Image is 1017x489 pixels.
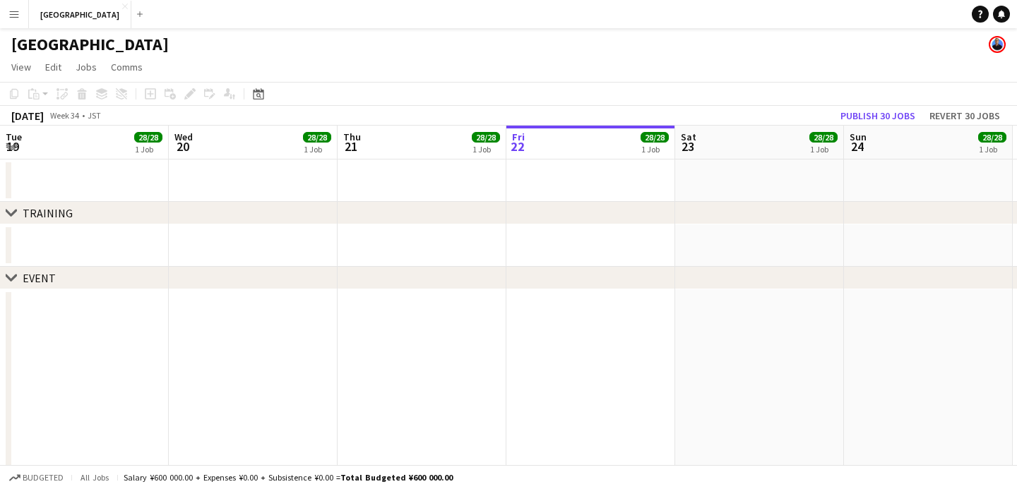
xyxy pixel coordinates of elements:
[76,61,97,73] span: Jobs
[341,138,361,155] span: 21
[340,472,453,483] span: Total Budgeted ¥600 000.00
[23,206,73,220] div: TRAINING
[835,107,921,125] button: Publish 30 jobs
[29,1,131,28] button: [GEOGRAPHIC_DATA]
[23,473,64,483] span: Budgeted
[135,144,162,155] div: 1 Job
[810,144,837,155] div: 1 Job
[174,131,193,143] span: Wed
[78,472,112,483] span: All jobs
[4,138,22,155] span: 19
[512,131,525,143] span: Fri
[11,109,44,123] div: [DATE]
[809,132,838,143] span: 28/28
[111,61,143,73] span: Comms
[641,144,668,155] div: 1 Job
[134,132,162,143] span: 28/28
[11,61,31,73] span: View
[978,132,1006,143] span: 28/28
[40,58,67,76] a: Edit
[23,271,56,285] div: EVENT
[124,472,453,483] div: Salary ¥600 000.00 + Expenses ¥0.00 + Subsistence ¥0.00 =
[343,131,361,143] span: Thu
[172,138,193,155] span: 20
[304,144,331,155] div: 1 Job
[641,132,669,143] span: 28/28
[6,58,37,76] a: View
[847,138,867,155] span: 24
[303,132,331,143] span: 28/28
[70,58,102,76] a: Jobs
[11,34,169,55] h1: [GEOGRAPHIC_DATA]
[510,138,525,155] span: 22
[850,131,867,143] span: Sun
[979,144,1006,155] div: 1 Job
[45,61,61,73] span: Edit
[88,110,101,121] div: JST
[989,36,1006,53] app-user-avatar: Michael Lamy
[7,470,66,485] button: Budgeted
[47,110,82,121] span: Week 34
[472,132,500,143] span: 28/28
[105,58,148,76] a: Comms
[472,144,499,155] div: 1 Job
[679,138,696,155] span: 23
[924,107,1006,125] button: Revert 30 jobs
[681,131,696,143] span: Sat
[6,131,22,143] span: Tue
